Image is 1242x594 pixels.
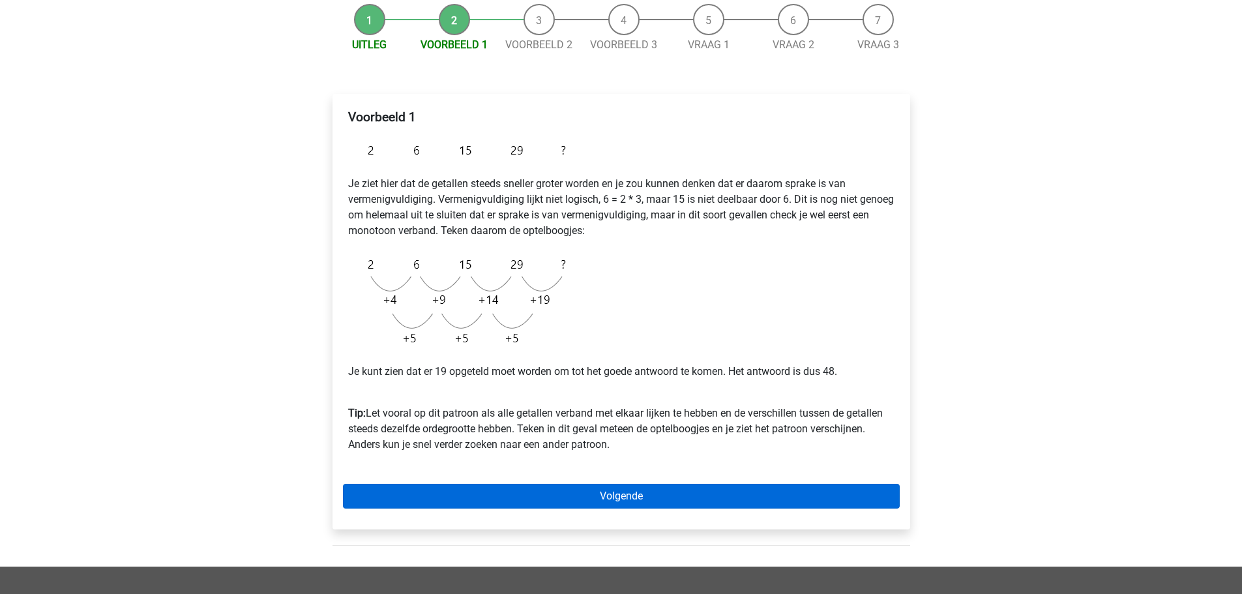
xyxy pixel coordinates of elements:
img: Figure sequences Example 3.png [348,135,572,166]
a: Volgende [343,484,900,509]
a: Vraag 2 [773,38,814,51]
a: Voorbeeld 1 [421,38,488,51]
img: Figure sequences Example 3 explanation.png [348,249,572,353]
a: Voorbeeld 2 [505,38,572,51]
p: Je ziet hier dat de getallen steeds sneller groter worden en je zou kunnen denken dat er daarom s... [348,176,895,239]
p: Je kunt zien dat er 19 opgeteld moet worden om tot het goede antwoord te komen. Het antwoord is d... [348,364,895,379]
a: Vraag 1 [688,38,730,51]
a: Vraag 3 [857,38,899,51]
a: Voorbeeld 3 [590,38,657,51]
p: Let vooral op dit patroon als alle getallen verband met elkaar lijken te hebben en de verschillen... [348,390,895,453]
b: Tip: [348,407,366,419]
a: Uitleg [352,38,387,51]
b: Voorbeeld 1 [348,110,416,125]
